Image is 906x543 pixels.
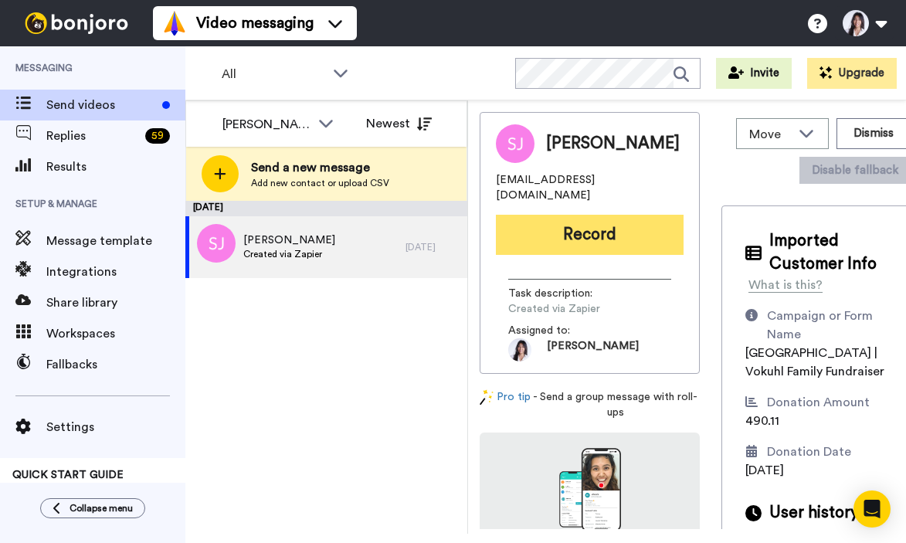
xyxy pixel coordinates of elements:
[496,215,684,255] button: Record
[480,389,494,406] img: magic-wand.svg
[46,418,185,436] span: Settings
[46,96,156,114] span: Send videos
[547,338,639,361] span: [PERSON_NAME]
[243,248,335,260] span: Created via Zapier
[46,127,139,145] span: Replies
[145,128,170,144] div: 59
[243,232,335,248] span: [PERSON_NAME]
[769,229,896,276] span: Imported Customer Info
[46,232,185,250] span: Message template
[745,347,884,378] span: [GEOGRAPHIC_DATA] | Vokuhl Family Fundraiser
[559,448,621,531] img: download
[807,58,897,89] button: Upgrade
[355,108,443,139] button: Newest
[46,355,185,374] span: Fallbacks
[19,12,134,34] img: bj-logo-header-white.svg
[745,464,784,477] span: [DATE]
[40,498,145,518] button: Collapse menu
[496,172,684,203] span: [EMAIL_ADDRESS][DOMAIN_NAME]
[748,276,823,294] div: What is this?
[767,307,890,344] div: Campaign or Form Name
[12,470,124,480] span: QUICK START GUIDE
[767,443,851,461] div: Donation Date
[480,389,531,420] a: Pro tip
[405,241,460,253] div: [DATE]
[222,65,325,83] span: All
[496,124,534,163] img: Image of STEWART JONES
[749,125,791,144] span: Move
[745,415,779,427] span: 490.11
[162,11,187,36] img: vm-color.svg
[508,338,531,361] img: aef2a152-c547-44c8-8db8-949bb2fc4bf6-1698705931.jpg
[508,286,616,301] span: Task description :
[70,502,133,514] span: Collapse menu
[769,501,859,524] span: User history
[546,132,680,155] span: [PERSON_NAME]
[716,58,792,89] button: Invite
[853,490,891,528] div: Open Intercom Messenger
[767,393,870,412] div: Donation Amount
[508,301,655,317] span: Created via Zapier
[185,201,467,216] div: [DATE]
[251,177,389,189] span: Add new contact or upload CSV
[46,158,185,176] span: Results
[251,158,389,177] span: Send a new message
[46,294,185,312] span: Share library
[222,115,310,134] div: [PERSON_NAME]
[196,12,314,34] span: Video messaging
[197,224,236,263] img: sj.png
[508,323,616,338] span: Assigned to:
[480,389,700,420] div: - Send a group message with roll-ups
[46,324,185,343] span: Workspaces
[46,263,185,281] span: Integrations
